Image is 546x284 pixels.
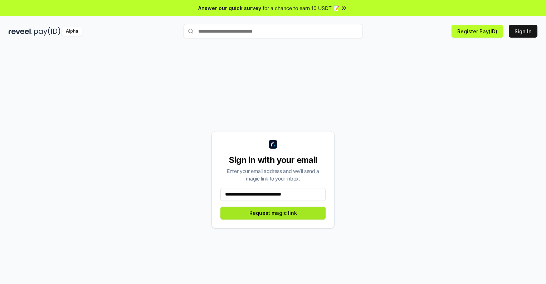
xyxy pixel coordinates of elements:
span: for a chance to earn 10 USDT 📝 [263,4,339,12]
div: Alpha [62,27,82,36]
div: Enter your email address and we’ll send a magic link to your inbox. [220,167,326,182]
img: reveel_dark [9,27,33,36]
img: pay_id [34,27,60,36]
span: Answer our quick survey [198,4,261,12]
button: Sign In [509,25,537,38]
button: Register Pay(ID) [452,25,503,38]
div: Sign in with your email [220,154,326,166]
button: Request magic link [220,207,326,220]
img: logo_small [269,140,277,149]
